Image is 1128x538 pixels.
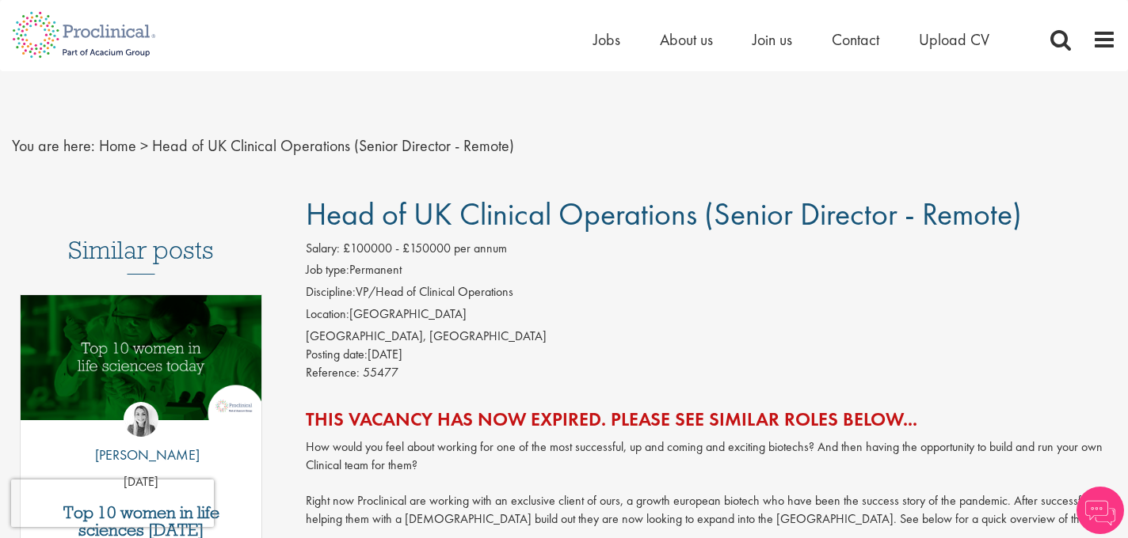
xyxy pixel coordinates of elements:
[11,479,214,527] iframe: reCAPTCHA
[306,283,356,301] label: Discipline:
[124,402,158,437] img: Hannah Burke
[83,445,200,465] p: [PERSON_NAME]
[68,237,214,275] h3: Similar posts
[306,283,1116,305] li: VP/Head of Clinical Operations
[306,364,360,382] label: Reference:
[363,364,398,381] span: 55477
[660,29,713,50] a: About us
[306,261,349,279] label: Job type:
[1077,487,1124,534] img: Chatbot
[306,346,368,362] span: Posting date:
[306,409,1116,430] h2: This vacancy has now expired. Please see similar roles below...
[306,261,1116,283] li: Permanent
[99,135,136,156] a: breadcrumb link
[593,29,620,50] a: Jobs
[152,135,514,156] span: Head of UK Clinical Operations (Senior Director - Remote)
[753,29,792,50] a: Join us
[306,438,1116,529] p: How would you feel about working for one of the most successful, up and coming and exciting biote...
[12,135,95,156] span: You are here:
[306,194,1022,234] span: Head of UK Clinical Operations (Senior Director - Remote)
[83,402,200,473] a: Hannah Burke [PERSON_NAME]
[306,305,1116,328] li: [GEOGRAPHIC_DATA]
[832,29,879,50] a: Contact
[919,29,989,50] a: Upload CV
[140,135,148,156] span: >
[306,328,1116,346] div: [GEOGRAPHIC_DATA], [GEOGRAPHIC_DATA]
[21,295,261,420] img: Top 10 women in life sciences today
[21,295,261,435] a: Link to a post
[343,240,507,256] span: £100000 - £150000 per annum
[306,305,349,324] label: Location:
[21,473,261,491] p: [DATE]
[306,240,340,258] label: Salary:
[306,346,1116,364] div: [DATE]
